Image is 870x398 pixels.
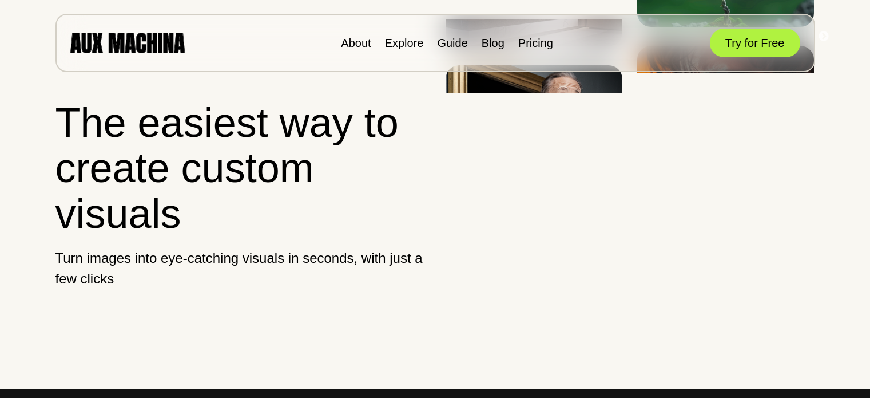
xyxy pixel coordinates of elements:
p: Turn images into eye-catching visuals in seconds, with just a few clicks [55,248,426,289]
a: Blog [482,37,504,49]
a: Explore [385,37,424,49]
a: Guide [437,37,467,49]
h1: The easiest way to create custom visuals [55,100,426,237]
img: AUX MACHINA [70,33,185,53]
a: About [341,37,371,49]
button: Try for Free [710,29,800,57]
a: Pricing [518,37,553,49]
